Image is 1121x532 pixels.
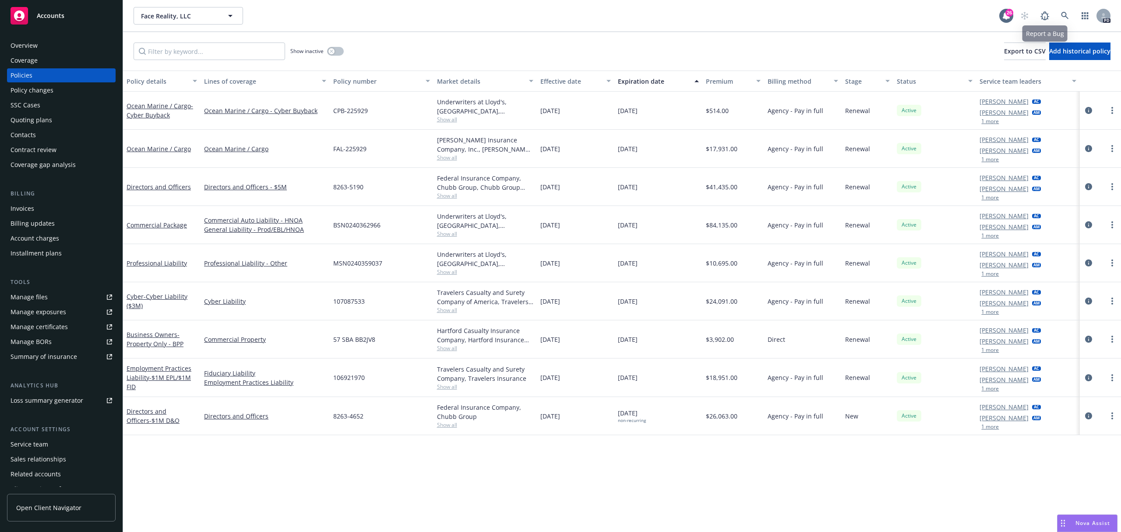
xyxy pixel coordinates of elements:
[980,402,1029,411] a: [PERSON_NAME]
[127,259,187,267] a: Professional Liability
[7,158,116,172] a: Coverage gap analysis
[900,106,918,114] span: Active
[845,297,870,306] span: Renewal
[16,503,81,512] span: Open Client Navigator
[11,113,52,127] div: Quoting plans
[980,326,1029,335] a: [PERSON_NAME]
[437,154,533,161] span: Show all
[845,144,870,153] span: Renewal
[540,220,560,230] span: [DATE]
[706,297,737,306] span: $24,091.00
[437,77,524,86] div: Market details
[11,231,59,245] div: Account charges
[7,425,116,434] div: Account settings
[7,246,116,260] a: Installment plans
[7,320,116,334] a: Manage certificates
[437,344,533,352] span: Show all
[333,335,375,344] span: 57 SBA BB2JV8
[845,182,870,192] span: Renewal
[11,128,36,142] div: Contacts
[1083,372,1094,383] a: circleInformation
[7,53,116,67] a: Coverage
[1083,181,1094,192] a: circleInformation
[437,306,533,314] span: Show all
[1057,514,1117,532] button: Nova Assist
[845,259,870,268] span: Renewal
[204,77,317,86] div: Lines of coverage
[706,77,751,86] div: Premium
[1083,411,1094,421] a: circleInformation
[201,71,330,92] button: Lines of coverage
[1083,258,1094,268] a: circleInformation
[1076,7,1094,25] a: Switch app
[7,143,116,157] a: Contract review
[845,106,870,115] span: Renewal
[333,297,365,306] span: 107087533
[768,144,823,153] span: Agency - Pay in full
[768,77,828,86] div: Billing method
[127,330,183,348] a: Business Owners
[900,183,918,191] span: Active
[290,47,324,55] span: Show inactive
[900,297,918,305] span: Active
[768,220,823,230] span: Agency - Pay in full
[980,108,1029,117] a: [PERSON_NAME]
[127,77,187,86] div: Policy details
[540,373,560,382] span: [DATE]
[7,128,116,142] a: Contacts
[702,71,765,92] button: Premium
[540,259,560,268] span: [DATE]
[127,407,180,425] a: Directors and Officers
[7,39,116,53] a: Overview
[11,246,62,260] div: Installment plans
[204,335,326,344] a: Commercial Property
[706,373,737,382] span: $18,951.00
[768,259,823,268] span: Agency - Pay in full
[980,97,1029,106] a: [PERSON_NAME]
[11,83,53,97] div: Policy changes
[618,418,646,423] div: non-recurring
[7,467,116,481] a: Related accounts
[845,373,870,382] span: Renewal
[437,288,533,306] div: Travelers Casualty and Surety Company of America, Travelers Insurance
[7,482,116,496] a: Client navigator features
[204,225,326,234] a: General Liability - Prod/EBL/HNOA
[333,259,382,268] span: MSN0240359037
[981,233,999,238] button: 1 more
[11,39,38,53] div: Overview
[1016,7,1033,25] a: Start snowing
[764,71,842,92] button: Billing method
[540,106,560,115] span: [DATE]
[11,452,66,466] div: Sales relationships
[980,375,1029,384] a: [PERSON_NAME]
[706,106,729,115] span: $514.00
[980,146,1029,155] a: [PERSON_NAME]
[134,43,285,60] input: Filter by keyword...
[7,381,116,390] div: Analytics hub
[127,292,187,310] span: - Cyber Liability ($3M)
[204,144,326,153] a: Ocean Marine / Cargo
[618,335,638,344] span: [DATE]
[437,421,533,429] span: Show all
[1107,143,1117,154] a: more
[204,411,326,421] a: Directors and Officers
[980,135,1029,144] a: [PERSON_NAME]
[437,383,533,390] span: Show all
[980,298,1029,308] a: [PERSON_NAME]
[706,144,737,153] span: $17,931.00
[123,71,201,92] button: Policy details
[7,4,116,28] a: Accounts
[980,260,1029,270] a: [PERSON_NAME]
[537,71,614,92] button: Effective date
[7,68,116,82] a: Policies
[540,335,560,344] span: [DATE]
[1083,105,1094,116] a: circleInformation
[618,106,638,115] span: [DATE]
[7,394,116,408] a: Loss summary generator
[981,424,999,429] button: 1 more
[980,77,1066,86] div: Service team leaders
[1107,258,1117,268] a: more
[437,97,533,116] div: Underwriters at Lloyd's, [GEOGRAPHIC_DATA], [PERSON_NAME] of [GEOGRAPHIC_DATA], [PERSON_NAME] Cargo
[127,183,191,191] a: Directors and Officers
[141,11,217,21] span: Face Reality, LLC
